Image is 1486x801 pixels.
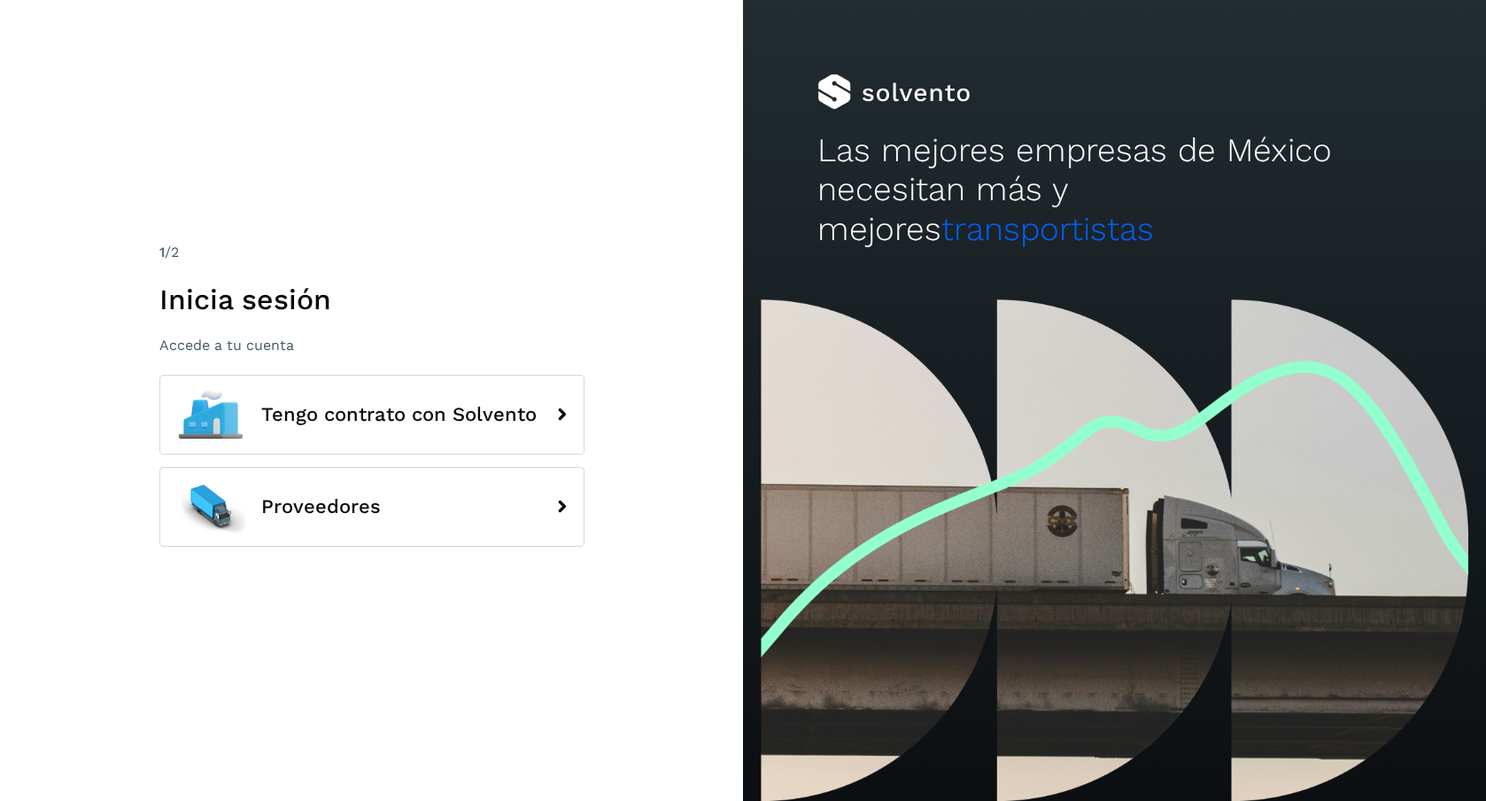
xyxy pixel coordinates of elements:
p: Accede a tu cuenta [159,337,584,354]
h1: Inicia sesión [159,283,584,316]
span: Proveedores [261,496,381,517]
button: Proveedores [159,467,584,547]
div: /2 [159,242,584,263]
span: 1 [159,244,165,261]
button: Tengo contrato con Solvento [159,375,584,455]
span: transportistas [941,210,1154,248]
span: Tengo contrato con Solvento [261,404,537,425]
h2: Las mejores empresas de México necesitan más y mejores [817,131,1412,249]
